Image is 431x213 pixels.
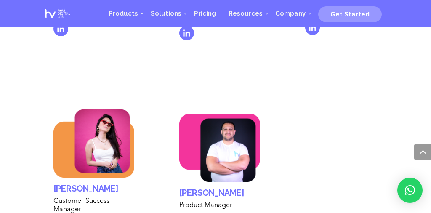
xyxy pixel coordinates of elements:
span: Get Started [330,11,370,18]
span: Products [109,10,138,17]
a: Get Started [318,7,382,20]
span: Company [275,10,306,17]
a: Products [102,1,144,26]
a: Company [269,1,312,26]
a: Solutions [144,1,188,26]
h2: [PERSON_NAME] [53,184,134,197]
span: Solutions [151,10,181,17]
span: Resources [229,10,263,17]
span: Pricing [194,10,216,17]
a: Resources [222,1,269,26]
a: Pricing [188,1,222,26]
